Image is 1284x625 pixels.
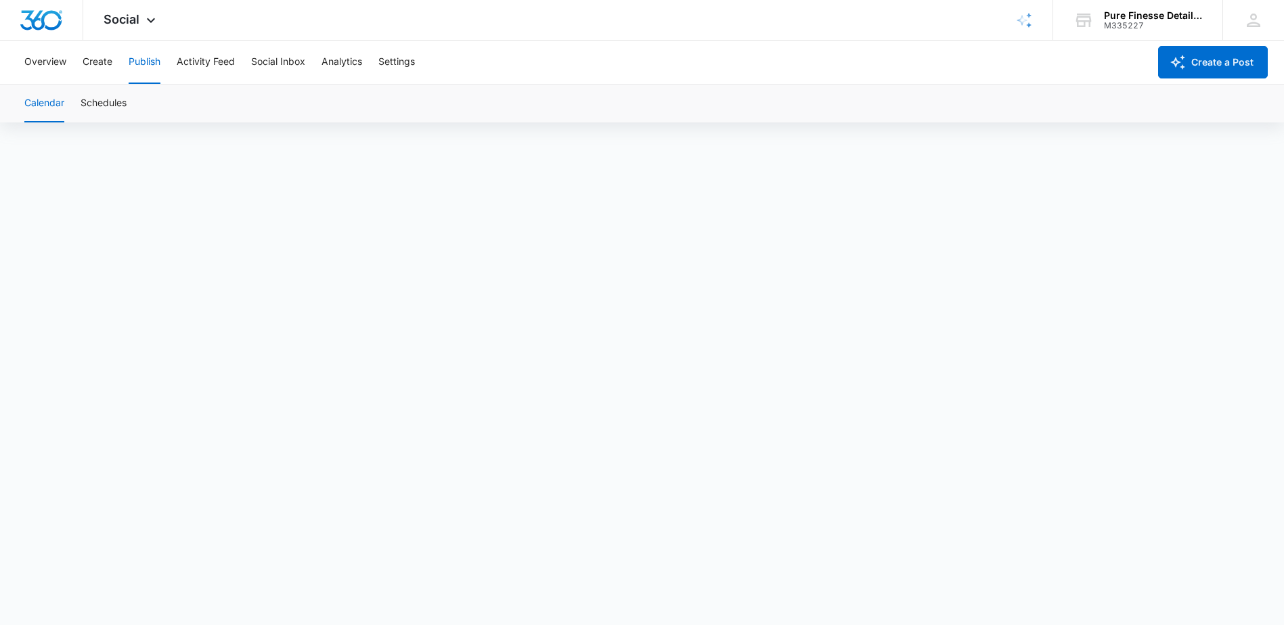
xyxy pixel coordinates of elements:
button: Analytics [322,41,362,84]
button: Social Inbox [251,41,305,84]
button: Schedules [81,85,127,122]
button: Create a Post [1158,46,1268,78]
button: Create [83,41,112,84]
span: Social [104,12,139,26]
button: Calendar [24,85,64,122]
button: Overview [24,41,66,84]
div: account id [1104,21,1203,30]
button: Activity Feed [177,41,235,84]
div: account name [1104,10,1203,21]
button: Publish [129,41,160,84]
button: Settings [378,41,415,84]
